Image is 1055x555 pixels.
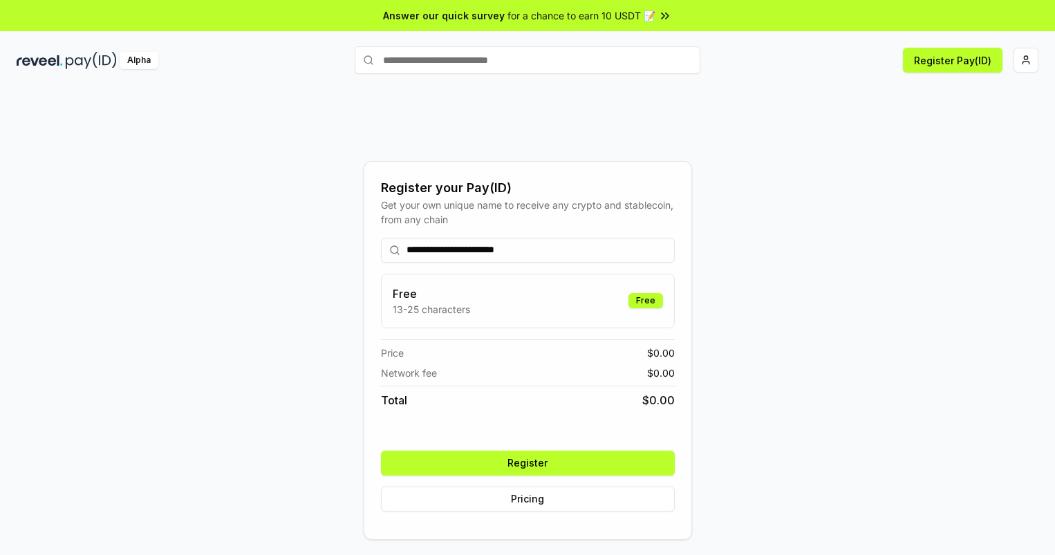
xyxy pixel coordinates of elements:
[381,178,675,198] div: Register your Pay(ID)
[647,366,675,380] span: $ 0.00
[383,8,505,23] span: Answer our quick survey
[381,198,675,227] div: Get your own unique name to receive any crypto and stablecoin, from any chain
[647,346,675,360] span: $ 0.00
[507,8,655,23] span: for a chance to earn 10 USDT 📝
[120,52,158,69] div: Alpha
[903,48,1002,73] button: Register Pay(ID)
[66,52,117,69] img: pay_id
[381,487,675,511] button: Pricing
[381,392,407,408] span: Total
[628,293,663,308] div: Free
[381,346,404,360] span: Price
[642,392,675,408] span: $ 0.00
[393,302,470,317] p: 13-25 characters
[393,285,470,302] h3: Free
[381,366,437,380] span: Network fee
[17,52,63,69] img: reveel_dark
[381,451,675,476] button: Register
